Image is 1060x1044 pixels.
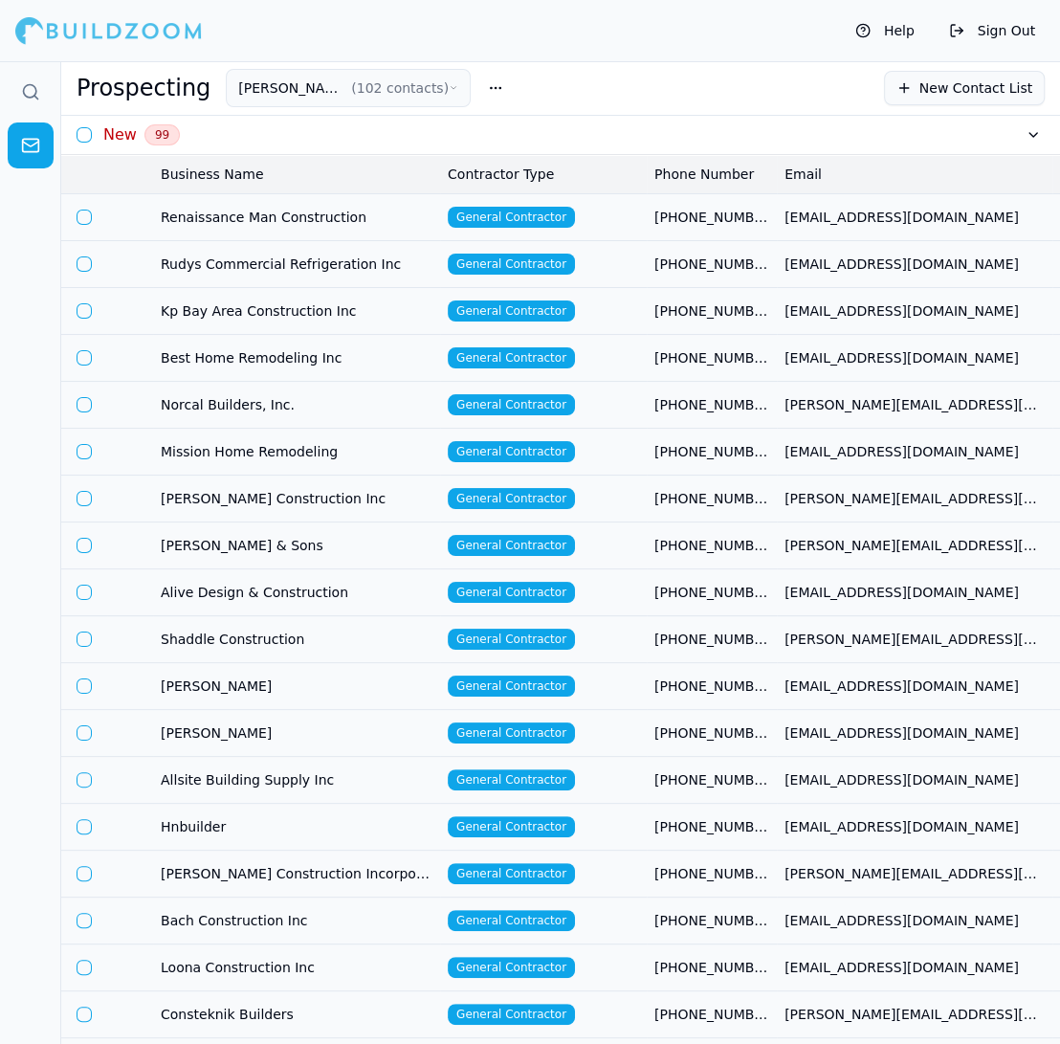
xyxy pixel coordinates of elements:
[448,254,575,275] span: General Contractor
[448,769,575,790] span: General Contractor
[777,155,1052,193] th: Email
[77,73,210,103] h1: Prospecting
[784,208,1045,227] span: [EMAIL_ADDRESS][DOMAIN_NAME]
[448,207,575,228] span: General Contractor
[161,723,432,743] span: [PERSON_NAME]
[161,911,432,930] span: Bach Construction Inc
[784,817,1045,836] span: [EMAIL_ADDRESS][DOMAIN_NAME]
[161,958,432,977] span: Loona Construction Inc
[161,442,432,461] span: Mission Home Remodeling
[161,348,432,367] span: Best Home Remodeling Inc
[654,442,769,461] span: [PHONE_NUMBER]
[654,864,769,883] span: [PHONE_NUMBER]
[448,629,575,650] span: General Contractor
[654,348,769,367] span: [PHONE_NUMBER]
[939,15,1045,46] button: Sign Out
[448,347,575,368] span: General Contractor
[161,583,432,602] span: Alive Design & Construction
[846,15,924,46] button: Help
[161,817,432,836] span: Hnbuilder
[784,348,1045,367] span: [EMAIL_ADDRESS][DOMAIN_NAME]
[448,441,575,462] span: General Contractor
[161,770,432,789] span: Allsite Building Supply Inc
[784,536,1045,555] span: [PERSON_NAME][EMAIL_ADDRESS][DOMAIN_NAME]
[647,155,777,193] th: Phone Number
[784,958,1045,977] span: [EMAIL_ADDRESS][DOMAIN_NAME]
[153,155,440,193] th: Business Name
[654,958,769,977] span: [PHONE_NUMBER]
[654,489,769,508] span: [PHONE_NUMBER]
[161,489,432,508] span: [PERSON_NAME] Construction Inc
[161,1005,432,1024] span: Consteknik Builders
[784,770,1045,789] span: [EMAIL_ADDRESS][DOMAIN_NAME]
[784,864,1045,883] span: [PERSON_NAME][EMAIL_ADDRESS][DOMAIN_NAME]
[103,123,137,146] h3: New
[448,722,575,744] span: General Contractor
[161,864,432,883] span: [PERSON_NAME] Construction Incorporated
[654,301,769,321] span: [PHONE_NUMBER]
[144,124,180,145] span: 99
[654,723,769,743] span: [PHONE_NUMBER]
[440,155,647,193] th: Contractor Type
[448,488,575,509] span: General Contractor
[784,677,1045,696] span: [EMAIL_ADDRESS][DOMAIN_NAME]
[784,395,1045,414] span: [PERSON_NAME][EMAIL_ADDRESS][DOMAIN_NAME]
[784,583,1045,602] span: [EMAIL_ADDRESS][DOMAIN_NAME]
[448,816,575,837] span: General Contractor
[784,723,1045,743] span: [EMAIL_ADDRESS][DOMAIN_NAME]
[654,817,769,836] span: [PHONE_NUMBER]
[448,676,575,697] span: General Contractor
[161,677,432,696] span: [PERSON_NAME]
[784,255,1045,274] span: [EMAIL_ADDRESS][DOMAIN_NAME]
[161,536,432,555] span: [PERSON_NAME] & Sons
[654,770,769,789] span: [PHONE_NUMBER]
[161,395,432,414] span: Norcal Builders, Inc.
[784,630,1045,649] span: [PERSON_NAME][EMAIL_ADDRESS][DOMAIN_NAME]
[784,489,1045,508] span: [PERSON_NAME][EMAIL_ADDRESS][DOMAIN_NAME]
[784,301,1045,321] span: [EMAIL_ADDRESS][DOMAIN_NAME]
[784,911,1045,930] span: [EMAIL_ADDRESS][DOMAIN_NAME]
[161,255,432,274] span: Rudys Commercial Refrigeration Inc
[654,911,769,930] span: [PHONE_NUMBER]
[448,910,575,931] span: General Contractor
[654,536,769,555] span: [PHONE_NUMBER]
[448,582,575,603] span: General Contractor
[654,677,769,696] span: [PHONE_NUMBER]
[448,394,575,415] span: General Contractor
[161,301,432,321] span: Kp Bay Area Construction Inc
[654,255,769,274] span: [PHONE_NUMBER]
[448,1004,575,1025] span: General Contractor
[654,1005,769,1024] span: [PHONE_NUMBER]
[161,208,432,227] span: Renaissance Man Construction
[784,442,1045,461] span: [EMAIL_ADDRESS][DOMAIN_NAME]
[448,300,575,322] span: General Contractor
[161,630,432,649] span: Shaddle Construction
[784,1005,1045,1024] span: [PERSON_NAME][EMAIL_ADDRESS][DOMAIN_NAME]
[448,863,575,884] span: General Contractor
[448,535,575,556] span: General Contractor
[884,71,1045,105] button: New Contact List
[654,395,769,414] span: [PHONE_NUMBER]
[654,208,769,227] span: [PHONE_NUMBER]
[654,583,769,602] span: [PHONE_NUMBER]
[654,630,769,649] span: [PHONE_NUMBER]
[448,957,575,978] span: General Contractor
